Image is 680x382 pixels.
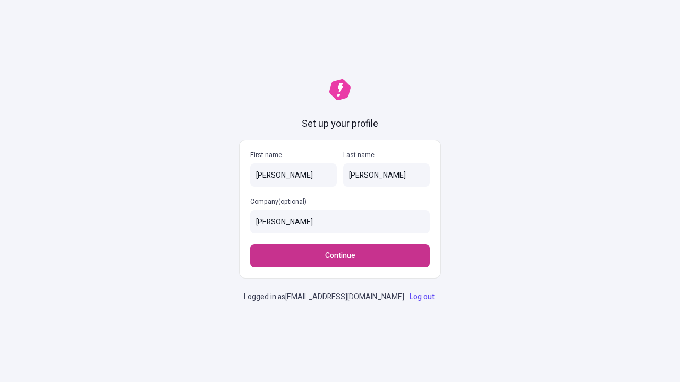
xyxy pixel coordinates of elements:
p: Company [250,197,430,206]
h1: Set up your profile [302,117,378,131]
p: First name [250,151,337,159]
a: Log out [407,291,437,302]
input: First name [250,163,337,187]
span: Continue [325,250,355,262]
input: Last name [343,163,430,187]
button: Continue [250,244,430,267]
input: Company(optional) [250,210,430,233]
p: Logged in as [EMAIL_ADDRESS][DOMAIN_NAME] . [244,291,437,303]
span: (optional) [278,197,307,206]
p: Last name [343,151,430,159]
